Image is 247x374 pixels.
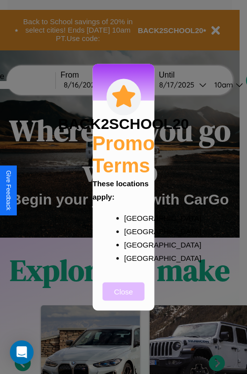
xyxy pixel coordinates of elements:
[10,340,34,364] div: Open Intercom Messenger
[124,251,143,264] p: [GEOGRAPHIC_DATA]
[124,211,143,224] p: [GEOGRAPHIC_DATA]
[92,132,155,176] h2: Promo Terms
[124,238,143,251] p: [GEOGRAPHIC_DATA]
[5,170,12,210] div: Give Feedback
[93,179,149,201] b: These locations apply:
[103,282,145,300] button: Close
[124,224,143,238] p: [GEOGRAPHIC_DATA]
[58,115,189,132] h3: BACK2SCHOOL20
